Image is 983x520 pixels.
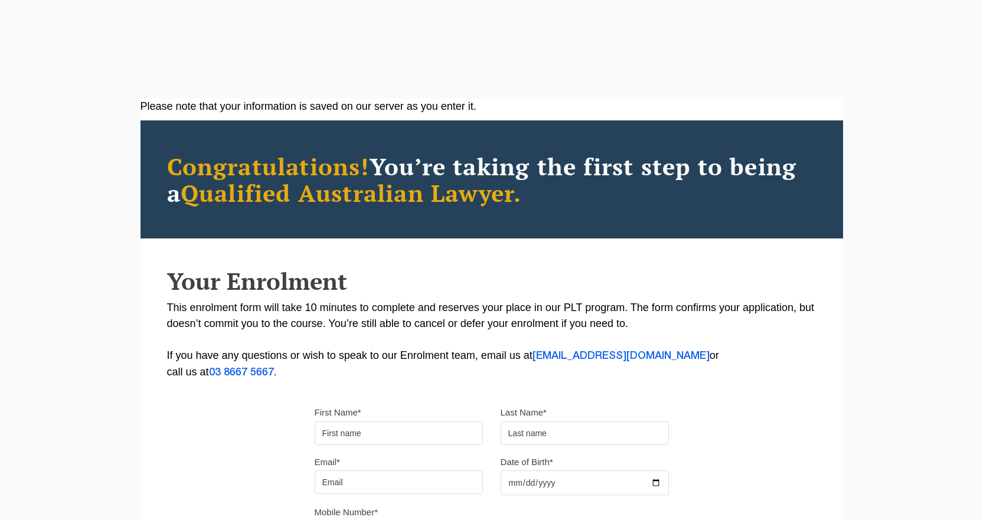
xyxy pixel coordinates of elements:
[167,300,817,381] p: This enrolment form will take 10 minutes to complete and reserves your place in our PLT program. ...
[501,456,553,468] label: Date of Birth*
[533,351,710,361] a: [EMAIL_ADDRESS][DOMAIN_NAME]
[315,506,378,518] label: Mobile Number*
[315,421,483,445] input: First name
[315,470,483,494] input: Email
[167,153,817,206] h2: You’re taking the first step to being a
[501,407,547,418] label: Last Name*
[167,151,370,182] span: Congratulations!
[209,368,274,377] a: 03 8667 5667
[315,456,340,468] label: Email*
[181,177,522,208] span: Qualified Australian Lawyer.
[315,407,361,418] label: First Name*
[501,421,669,445] input: Last name
[141,99,843,115] div: Please note that your information is saved on our server as you enter it.
[167,268,817,294] h2: Your Enrolment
